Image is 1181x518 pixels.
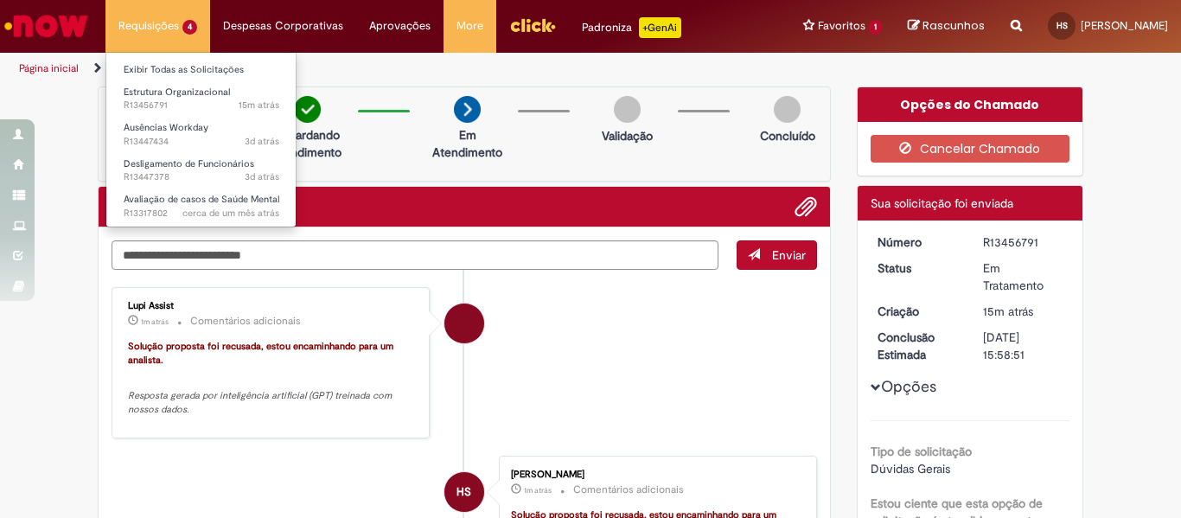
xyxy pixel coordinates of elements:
img: click_logo_yellow_360x200.png [509,12,556,38]
span: 1 [869,20,882,35]
span: [PERSON_NAME] [1081,18,1168,33]
span: HS [456,471,471,513]
div: Hallana Costa De Souza [444,472,484,512]
dt: Status [865,259,971,277]
p: Em Atendimento [425,126,509,161]
a: Exibir Todas as Solicitações [106,61,297,80]
span: R13317802 [124,207,279,221]
div: Padroniza [582,17,681,38]
dt: Conclusão Estimada [865,329,971,363]
time: 28/08/2025 10:45:12 [239,99,279,112]
time: 28/08/2025 10:58:55 [141,317,169,327]
span: R13447434 [124,135,279,149]
a: Aberto R13447434 : Ausências Workday [106,118,297,150]
span: Favoritos [818,17,865,35]
span: HS [1057,20,1068,31]
span: 1m atrás [141,317,169,327]
span: Ausências Workday [124,121,208,134]
div: 28/08/2025 10:45:09 [983,303,1063,320]
time: 26/08/2025 10:28:49 [245,135,279,148]
dt: Número [865,233,971,251]
ul: Requisições [105,52,297,227]
span: R13447378 [124,170,279,184]
img: arrow-next.png [454,96,481,123]
span: Despesas Corporativas [223,17,343,35]
div: [DATE] 15:58:51 [983,329,1063,363]
a: Aberto R13447378 : Desligamento de Funcionários [106,155,297,187]
a: Aberto R13317802 : Avaliação de casos de Saúde Mental [106,190,297,222]
a: Página inicial [19,61,79,75]
p: +GenAi [639,17,681,38]
time: 28/08/2025 10:45:09 [983,304,1033,319]
b: Tipo de solicitação [871,444,972,459]
time: 26/08/2025 10:22:14 [245,170,279,183]
span: R13456791 [124,99,279,112]
span: Enviar [772,247,806,263]
span: Desligamento de Funcionários [124,157,254,170]
div: Lupi Assist [128,301,416,311]
time: 28/08/2025 10:58:54 [524,485,552,496]
span: Estrutura Organizacional [124,86,230,99]
time: 23/07/2025 16:18:02 [182,207,279,220]
textarea: Digite sua mensagem aqui... [112,240,718,270]
span: Dúvidas Gerais [871,461,950,476]
span: 3d atrás [245,170,279,183]
a: Rascunhos [908,18,985,35]
span: 4 [182,20,197,35]
span: Requisições [118,17,179,35]
span: 15m atrás [983,304,1033,319]
div: [PERSON_NAME] [511,470,799,480]
span: Avaliação de casos de Saúde Mental [124,193,279,206]
p: Validação [602,127,653,144]
span: cerca de um mês atrás [182,207,279,220]
button: Adicionar anexos [795,195,817,218]
span: Rascunhos [922,17,985,34]
button: Cancelar Chamado [871,135,1070,163]
span: Aprovações [369,17,431,35]
div: R13456791 [983,233,1063,251]
span: More [456,17,483,35]
p: Concluído [760,127,815,144]
img: ServiceNow [2,9,91,43]
em: Resposta gerada por inteligência artificial (GPT) treinada com nossos dados. [128,389,394,416]
span: 1m atrás [524,485,552,496]
small: Comentários adicionais [573,483,684,497]
span: 15m atrás [239,99,279,112]
font: Solução proposta foi recusada, estou encaminhando para um analista. [128,340,396,367]
span: Sua solicitação foi enviada [871,195,1013,211]
button: Enviar [737,240,817,270]
p: Aguardando atendimento [265,126,349,161]
a: Aberto R13456791 : Estrutura Organizacional [106,83,297,115]
ul: Trilhas de página [13,53,775,85]
img: img-circle-grey.png [774,96,801,123]
div: Lupi Assist [444,304,484,343]
span: 3d atrás [245,135,279,148]
small: Comentários adicionais [190,314,301,329]
div: Opções do Chamado [858,87,1083,122]
div: Em Tratamento [983,259,1063,294]
img: check-circle-green.png [294,96,321,123]
img: img-circle-grey.png [614,96,641,123]
dt: Criação [865,303,971,320]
